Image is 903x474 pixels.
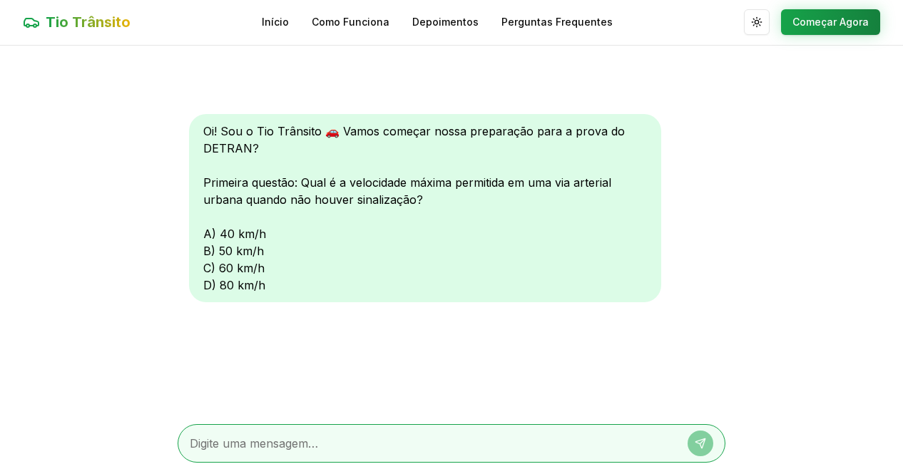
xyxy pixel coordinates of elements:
[262,15,289,29] a: Início
[412,15,479,29] a: Depoimentos
[189,114,661,302] div: Oi! Sou o Tio Trânsito 🚗 Vamos começar nossa preparação para a prova do DETRAN? Primeira questão:...
[312,15,389,29] a: Como Funciona
[781,9,880,35] button: Começar Agora
[23,12,131,32] a: Tio Trânsito
[501,15,613,29] a: Perguntas Frequentes
[46,12,131,32] span: Tio Trânsito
